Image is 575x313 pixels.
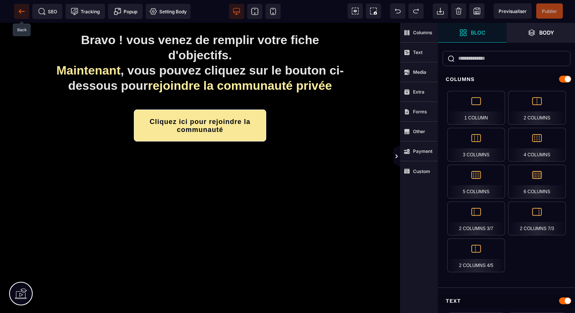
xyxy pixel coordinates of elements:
[438,23,507,43] span: Open Blocks
[508,202,566,235] div: 2 Columns 7/3
[447,165,505,199] div: 5 Columns
[471,30,485,35] strong: Bloc
[508,165,566,199] div: 6 Columns
[508,128,566,162] div: 4 Columns
[38,8,57,15] span: SEO
[508,91,566,125] div: 2 Columns
[413,30,432,35] strong: Columns
[507,23,575,43] span: Open Layer Manager
[499,8,527,14] span: Previsualiser
[438,294,575,308] div: Text
[348,3,363,19] span: View components
[50,6,350,74] h1: Bravo ! vous venez de remplir votre fiche d'objectifs. , vous pouvez cliquez sur le bouton ci-des...
[134,87,266,119] button: Cliquez ici pour rejoindre la communauté
[539,30,554,35] strong: Body
[438,72,575,86] div: Columns
[447,91,505,125] div: 1 Column
[413,168,430,174] strong: Custom
[413,49,423,55] strong: Text
[413,69,426,75] strong: Media
[413,89,424,95] strong: Extra
[149,8,187,15] span: Setting Body
[366,3,381,19] span: Screenshot
[114,8,137,15] span: Popup
[494,3,532,19] span: Preview
[71,8,100,15] span: Tracking
[542,8,557,14] span: Publier
[447,238,505,272] div: 2 Columns 4/5
[413,109,427,114] strong: Forms
[447,202,505,235] div: 2 Columns 3/7
[447,128,505,162] div: 3 Columns
[413,148,432,154] strong: Payment
[413,129,425,134] strong: Other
